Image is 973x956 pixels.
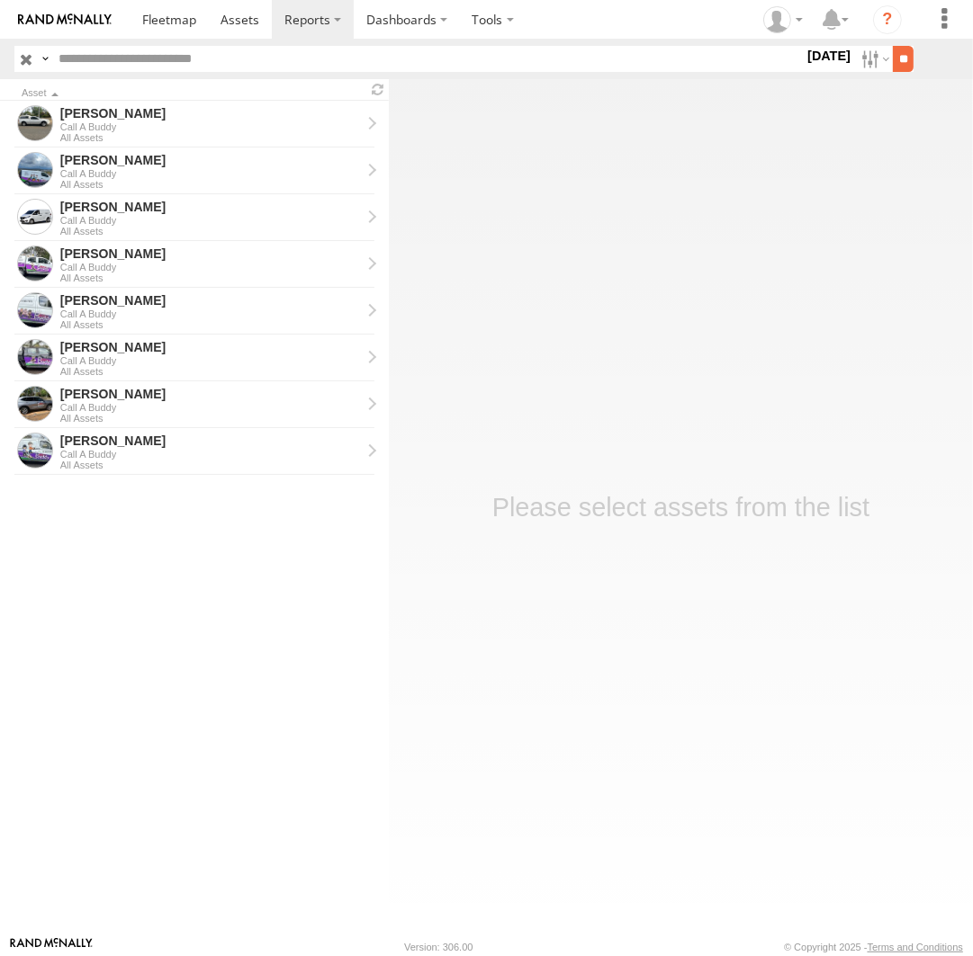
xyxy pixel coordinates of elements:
[784,942,963,952] div: © Copyright 2025 -
[404,942,473,952] div: Version: 306.00
[804,46,854,66] label: [DATE]
[22,89,360,98] div: Click to Sort
[60,355,361,366] div: Call A Buddy
[60,366,361,377] div: All Assets
[18,13,112,26] img: rand-logo.svg
[60,308,361,319] div: Call A Buddy
[757,6,809,33] div: Helen Mason
[868,942,963,952] a: Terms and Conditions
[60,152,361,168] div: Jamie - View Asset History
[60,246,361,262] div: Daniel - View Asset History
[60,339,361,355] div: Kyle - View Asset History
[60,199,361,215] div: Michael - View Asset History
[60,121,361,132] div: Call A Buddy
[60,226,361,237] div: All Assets
[60,179,361,190] div: All Assets
[60,132,361,143] div: All Assets
[60,319,361,330] div: All Assets
[10,938,93,956] a: Visit our Website
[38,46,52,72] label: Search Query
[60,433,361,449] div: Tom - View Asset History
[854,46,893,72] label: Search Filter Options
[60,273,361,283] div: All Assets
[873,5,902,34] i: ?
[60,413,361,424] div: All Assets
[60,262,361,273] div: Call A Buddy
[367,81,389,98] span: Refresh
[60,168,361,179] div: Call A Buddy
[60,402,361,413] div: Call A Buddy
[60,460,361,470] div: All Assets
[60,292,361,308] div: Peter - View Asset History
[60,215,361,226] div: Call A Buddy
[60,105,361,121] div: Andrew - View Asset History
[60,449,361,460] div: Call A Buddy
[60,386,361,402] div: Chris - View Asset History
